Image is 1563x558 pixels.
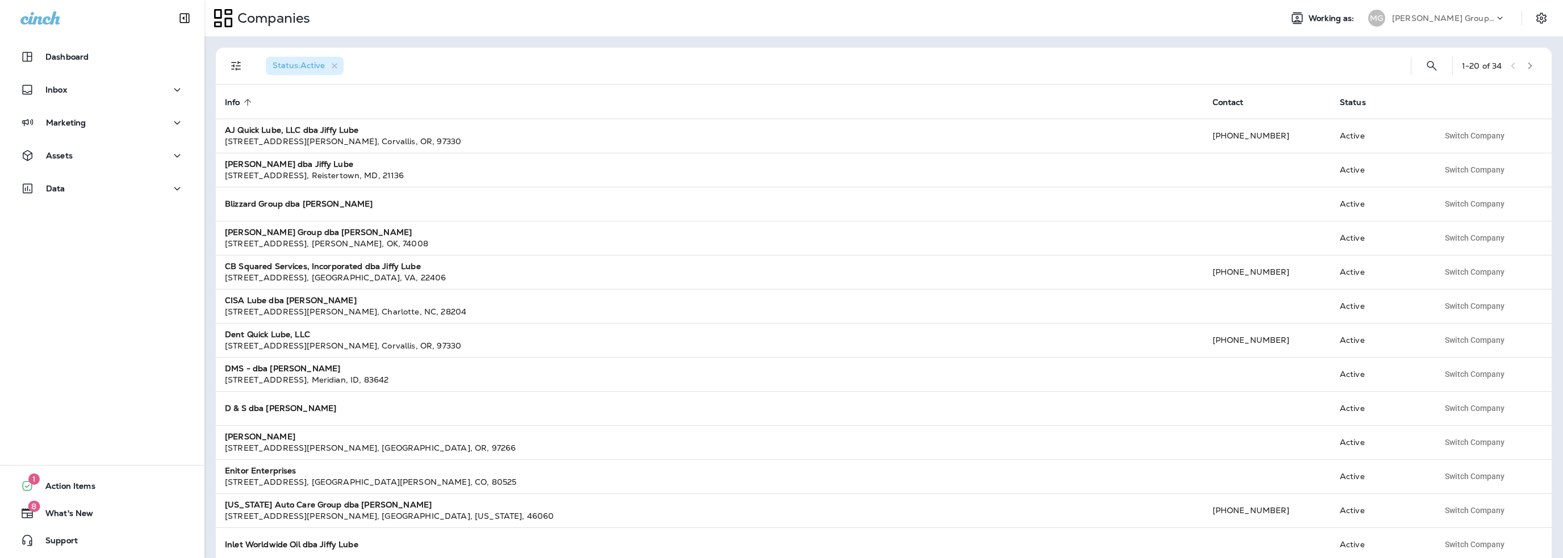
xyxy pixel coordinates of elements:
span: Switch Company [1445,234,1505,242]
strong: [PERSON_NAME] dba Jiffy Lube [225,159,353,169]
span: Switch Company [1445,506,1505,514]
button: 8What's New [11,502,193,525]
strong: CISA Lube dba [PERSON_NAME] [225,295,357,305]
span: Contact [1213,98,1244,107]
button: Inbox [11,78,193,101]
span: 8 [28,501,40,512]
button: Switch Company [1439,468,1511,485]
button: Switch Company [1439,161,1511,178]
strong: [PERSON_NAME] Group dba [PERSON_NAME] [225,227,412,237]
strong: AJ Quick Lube, LLC dba Jiffy Lube [225,125,359,135]
button: Collapse Sidebar [169,7,200,30]
strong: [PERSON_NAME] [225,431,295,442]
strong: Dent Quick Lube, LLC [225,329,310,339]
span: Switch Company [1445,404,1505,412]
div: [STREET_ADDRESS][PERSON_NAME] , Corvallis , OR , 97330 [225,136,1194,147]
span: Switch Company [1445,302,1505,310]
td: Active [1331,323,1430,357]
button: Switch Company [1439,127,1511,144]
span: Switch Company [1445,166,1505,174]
button: Switch Company [1439,195,1511,212]
span: Info [225,98,240,107]
button: Marketing [11,111,193,134]
p: Dashboard [45,52,89,61]
p: Marketing [46,118,86,127]
span: Support [34,536,78,549]
button: 1Action Items [11,475,193,497]
span: Status [1340,98,1366,107]
div: [STREET_ADDRESS] , [PERSON_NAME] , OK , 74008 [225,238,1194,249]
strong: Inlet Worldwide Oil dba Jiffy Lube [225,539,358,549]
span: Switch Company [1445,472,1505,480]
span: Contact [1213,97,1259,107]
button: Settings [1531,8,1552,28]
p: [PERSON_NAME] Group dba [PERSON_NAME] [1392,14,1494,23]
button: Filters [225,54,248,77]
span: Working as: [1309,14,1357,23]
strong: CB Squared Services, Incorporated dba Jiffy Lube [225,261,421,271]
strong: DMS - dba [PERSON_NAME] [225,363,340,374]
span: Switch Company [1445,540,1505,548]
div: 1 - 20 of 34 [1462,61,1502,70]
span: 1 [28,473,40,485]
div: [STREET_ADDRESS][PERSON_NAME] , [GEOGRAPHIC_DATA] , OR , 97266 [225,442,1194,454]
div: [STREET_ADDRESS] , Meridian , ID , 83642 [225,374,1194,385]
span: What's New [34,509,93,522]
td: Active [1331,459,1430,493]
td: Active [1331,391,1430,425]
td: Active [1331,289,1430,323]
span: Switch Company [1445,268,1505,276]
td: Active [1331,119,1430,153]
strong: Blizzard Group dba [PERSON_NAME] [225,199,373,209]
button: Switch Company [1439,366,1511,383]
td: Active [1331,255,1430,289]
div: MG [1368,10,1385,27]
span: Status [1340,97,1381,107]
button: Switch Company [1439,297,1511,314]
button: Switch Company [1439,400,1511,417]
span: Switch Company [1445,370,1505,378]
td: [PHONE_NUMBER] [1203,255,1331,289]
button: Switch Company [1439,502,1511,519]
td: [PHONE_NUMBER] [1203,323,1331,357]
td: [PHONE_NUMBER] [1203,119,1331,153]
div: [STREET_ADDRESS] , [GEOGRAPHIC_DATA] , VA , 22406 [225,272,1194,283]
span: Info [225,97,255,107]
button: Search Companies [1420,54,1443,77]
span: Switch Company [1445,438,1505,446]
td: Active [1331,357,1430,391]
td: Active [1331,221,1430,255]
td: Active [1331,153,1430,187]
td: [PHONE_NUMBER] [1203,493,1331,527]
button: Switch Company [1439,332,1511,349]
p: Inbox [45,85,67,94]
div: Status:Active [266,57,344,75]
strong: [US_STATE] Auto Care Group dba [PERSON_NAME] [225,500,432,510]
strong: Enitor Enterprises [225,465,296,476]
button: Switch Company [1439,229,1511,246]
p: Assets [46,151,73,160]
span: Switch Company [1445,336,1505,344]
button: Switch Company [1439,263,1511,280]
span: Switch Company [1445,132,1505,140]
button: Assets [11,144,193,167]
td: Active [1331,493,1430,527]
button: Support [11,529,193,552]
div: [STREET_ADDRESS] , Reistertown , MD , 21136 [225,170,1194,181]
button: Switch Company [1439,434,1511,451]
span: Status : Active [273,60,325,70]
div: [STREET_ADDRESS][PERSON_NAME] , Corvallis , OR , 97330 [225,340,1194,351]
p: Data [46,184,65,193]
button: Switch Company [1439,536,1511,553]
button: Dashboard [11,45,193,68]
td: Active [1331,425,1430,459]
div: [STREET_ADDRESS][PERSON_NAME] , Charlotte , NC , 28204 [225,306,1194,317]
strong: D & S dba [PERSON_NAME] [225,403,336,413]
div: [STREET_ADDRESS][PERSON_NAME] , [GEOGRAPHIC_DATA] , [US_STATE] , 46060 [225,510,1194,522]
p: Companies [233,10,310,27]
button: Data [11,177,193,200]
div: [STREET_ADDRESS] , [GEOGRAPHIC_DATA][PERSON_NAME] , CO , 80525 [225,476,1194,488]
span: Switch Company [1445,200,1505,208]
td: Active [1331,187,1430,221]
span: Action Items [34,481,95,495]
